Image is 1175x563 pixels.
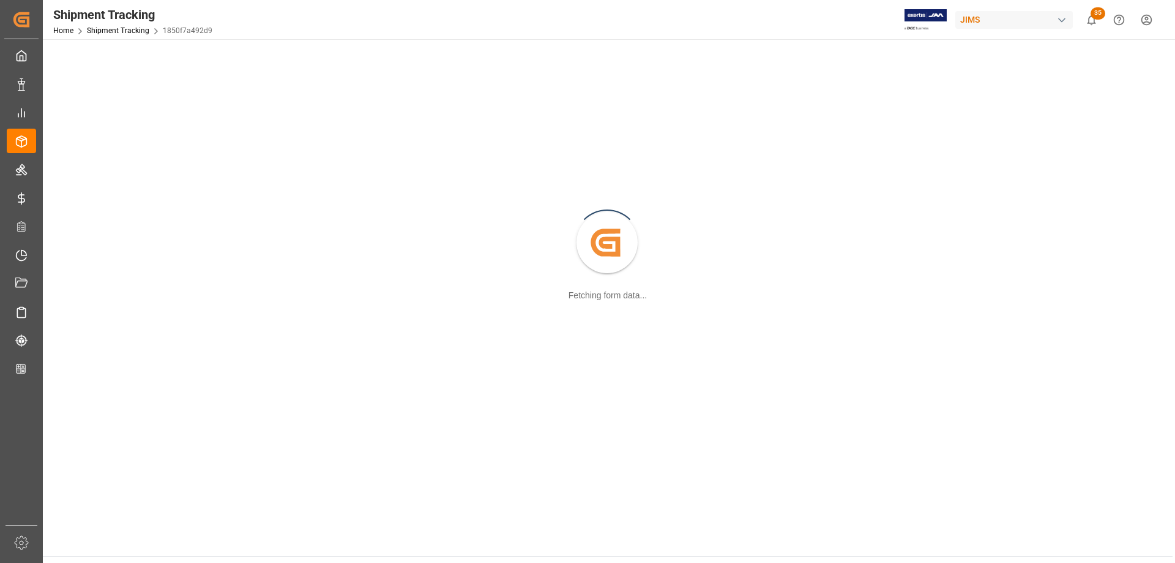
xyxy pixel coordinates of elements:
a: Home [53,26,73,35]
div: Shipment Tracking [53,6,212,24]
div: JIMS [955,11,1073,29]
button: Help Center [1105,6,1133,34]
button: show 35 new notifications [1078,6,1105,34]
img: Exertis%20JAM%20-%20Email%20Logo.jpg_1722504956.jpg [905,9,947,31]
div: Fetching form data... [569,289,647,302]
a: Shipment Tracking [87,26,149,35]
button: JIMS [955,8,1078,31]
span: 35 [1091,7,1105,20]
